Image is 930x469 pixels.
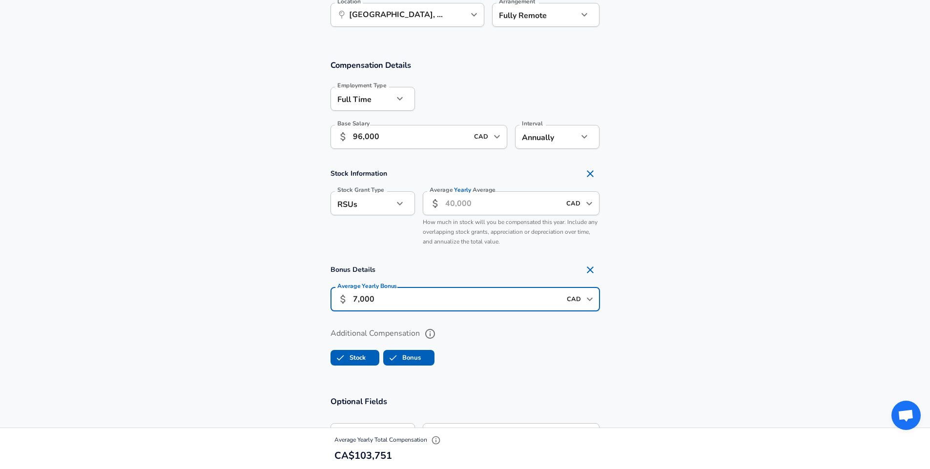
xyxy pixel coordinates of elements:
button: Open [583,292,597,306]
input: 15,000 [353,287,561,311]
h3: Compensation Details [331,60,600,71]
button: BonusBonus [383,350,434,366]
div: Fully Remote [492,3,564,27]
label: Stock [331,348,366,367]
h3: Optional Fields [331,396,600,407]
input: USD [563,196,583,211]
button: Open [582,197,596,210]
button: StockStock [331,350,379,366]
button: Remove Section [580,260,600,280]
span: CA$ [334,449,354,463]
button: help [422,326,438,342]
input: USD [471,129,491,144]
label: Base Salary [337,121,370,126]
input: 40,000 [445,191,561,215]
label: Interval [522,121,543,126]
span: Stock [331,348,350,367]
button: Remove Section [580,164,600,184]
span: Bonus [384,348,402,367]
label: Additional Compensation [331,326,600,342]
label: Employment Type [337,82,387,88]
button: Open [467,8,481,21]
span: How much in stock will you be compensated this year. Include any overlapping stock grants, apprec... [423,218,598,245]
div: Full Time [331,87,393,111]
label: Stock Grant Type [337,187,384,193]
label: Bonus [384,348,421,367]
input: USD [564,292,583,307]
h4: Bonus Details [331,260,600,280]
input: 100,000 [353,125,469,149]
div: RSUs [331,191,393,215]
span: Yearly [454,186,471,194]
span: Average Yearly Total Compensation [334,436,443,444]
h4: Stock Information [331,164,600,184]
label: Average Average [430,187,496,193]
span: 103,751 [354,449,392,463]
button: Explain Total Compensation [429,433,443,448]
label: Average Yearly Bonus [337,283,397,289]
div: Open chat [891,401,921,430]
button: Open [490,130,504,143]
div: Annually [515,125,578,149]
